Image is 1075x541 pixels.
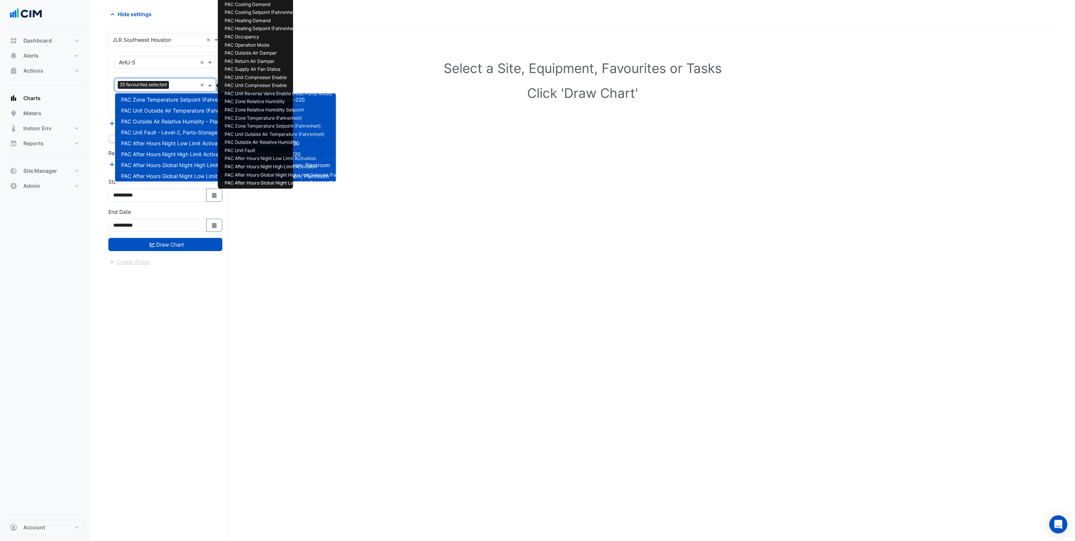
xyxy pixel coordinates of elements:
td: Level-2 [359,90,389,98]
td: PAC Unit Compressor Enable [221,82,359,90]
span: Charts [23,94,41,102]
fa-icon: Select Date [211,222,218,229]
h1: Select a Site, Equipment, Favourites or Tasks [125,60,1040,76]
span: Admin [23,182,40,190]
app-icon: Alerts [10,52,17,59]
td: PAC Operation Mode [221,41,359,49]
span: 25 favourites selected [118,81,169,88]
td: Plantroom [389,179,437,187]
td: PAC Unit Compressor Enable [221,73,359,82]
td: PAC Unit Reverse Valve Enable (Heat Pump Mode) [221,90,359,98]
button: Hide settings [108,8,157,21]
button: Reports [6,136,84,151]
span: Reports [23,140,44,147]
td: Plantroom [389,130,437,139]
td: Level-2 [359,98,389,106]
label: Reference Lines [108,149,148,157]
td: Plantroom [389,171,437,179]
td: Level-2 [359,17,389,25]
td: PAC Heating Setpoint (Fahrenheit) [221,25,359,33]
td: Parts-Storage-220 [389,57,437,66]
button: Dashboard [6,33,84,48]
span: PAC After Hours Global Night Low Limit Setpoint (Fahrenheit) - Plantroom, Plantroom [121,173,329,179]
td: Parts-Storage-220 [389,122,437,131]
td: Level-2 [359,49,389,58]
app-icon: Charts [10,94,17,102]
td: PAC Outside Air Damper [221,49,359,58]
td: Plantroom [359,179,389,187]
app-icon: Dashboard [10,37,17,44]
fa-icon: Select Date [211,192,218,198]
button: Alerts [6,48,84,63]
td: Parts-Storage-220 [389,114,437,122]
td: Level-2 [359,146,389,155]
span: Hide settings [118,10,152,18]
td: PAC Supply Air Fan Status [221,66,359,74]
td: Level-2 [359,25,389,33]
app-icon: Meters [10,110,17,117]
span: Indoor Env [23,125,52,132]
span: Meters [23,110,41,117]
button: Meters [6,106,84,121]
td: PAC Return Air Damper [221,57,359,66]
td: PAC Occupancy [221,33,359,41]
app-icon: Admin [10,182,17,190]
app-escalated-ticket-create-button: Please draw the charts first [108,258,151,264]
span: PAC Outside Air Relative Humidity - Plantroom, Plantroom [121,118,262,125]
td: Parts-Storage-220 [389,41,437,49]
td: Level-2 [359,106,389,114]
td: Parts-Storage-220 [389,25,437,33]
button: Actions [6,63,84,78]
td: Parts-Storage-220 [389,66,437,74]
button: Draw Chart [108,238,222,251]
td: PAC Zone Temperature (Fahrenheit) [221,114,359,122]
span: PAC Unit Fault - Level-2, Parts-Storage-220 [121,129,229,136]
td: Compressor-2 [389,82,437,90]
td: Parts-Storage-220 [389,155,437,163]
td: Plantroom [359,130,389,139]
span: Actions [23,67,43,75]
span: Account [23,524,45,531]
td: PAC Heating Demand [221,17,359,25]
label: End Date [108,208,131,216]
app-icon: Reports [10,140,17,147]
td: Plantroom [359,82,389,90]
td: Level-2 [359,155,389,163]
button: Add Reference Line [108,160,164,169]
span: Alerts [23,52,39,59]
span: Site Manager [23,167,57,175]
td: Level-2 [359,163,389,171]
td: Parts-Storage-220 [389,90,437,98]
h1: Click 'Draw Chart' [125,85,1040,101]
td: Parts-Storage-220 [389,17,437,25]
td: PAC After Hours Global Night High Limit Setpoint (Fahrenheit) [221,171,359,179]
button: Charts [6,91,84,106]
td: PAC Unit Outside Air Temperature (Fahrenheit) [221,130,359,139]
span: PAC After Hours Night High Limit Activation - Level-2, Parts-Storage-220 [121,151,301,157]
td: Level-2 [359,9,389,17]
td: Parts-Storage-220 [389,146,437,155]
td: PAC Cooling Demand [221,0,359,9]
td: Parts-Storage-220 [389,33,437,41]
td: Level-2 [359,33,389,41]
td: Level-2 [359,0,389,9]
td: Level-2 [359,122,389,131]
td: PAC After Hours Night High Limit Activation [221,163,359,171]
td: Parts-Storage-220 [389,49,437,58]
span: Dashboard [23,37,52,44]
td: PAC Zone Temperature Setpoint (Fahrenheit) [221,122,359,131]
td: PAC Zone Relative Humidity Setpoint [221,106,359,114]
button: Site Manager [6,163,84,178]
td: Parts-Storage-220 [389,0,437,9]
td: PAC After Hours Night Low Limit Activation [221,155,359,163]
td: PAC Cooling Setpoint (Fahrenheit) [221,9,359,17]
app-icon: Site Manager [10,167,17,175]
span: Clear [200,58,206,66]
span: Clear [206,36,213,44]
td: Parts-Storage-220 [389,106,437,114]
td: Level-2 [359,41,389,49]
td: Plantroom [359,139,389,147]
td: Plantroom [359,171,389,179]
ng-dropdown-panel: Options list [115,93,336,184]
td: PAC Zone Relative Humidity [221,98,359,106]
